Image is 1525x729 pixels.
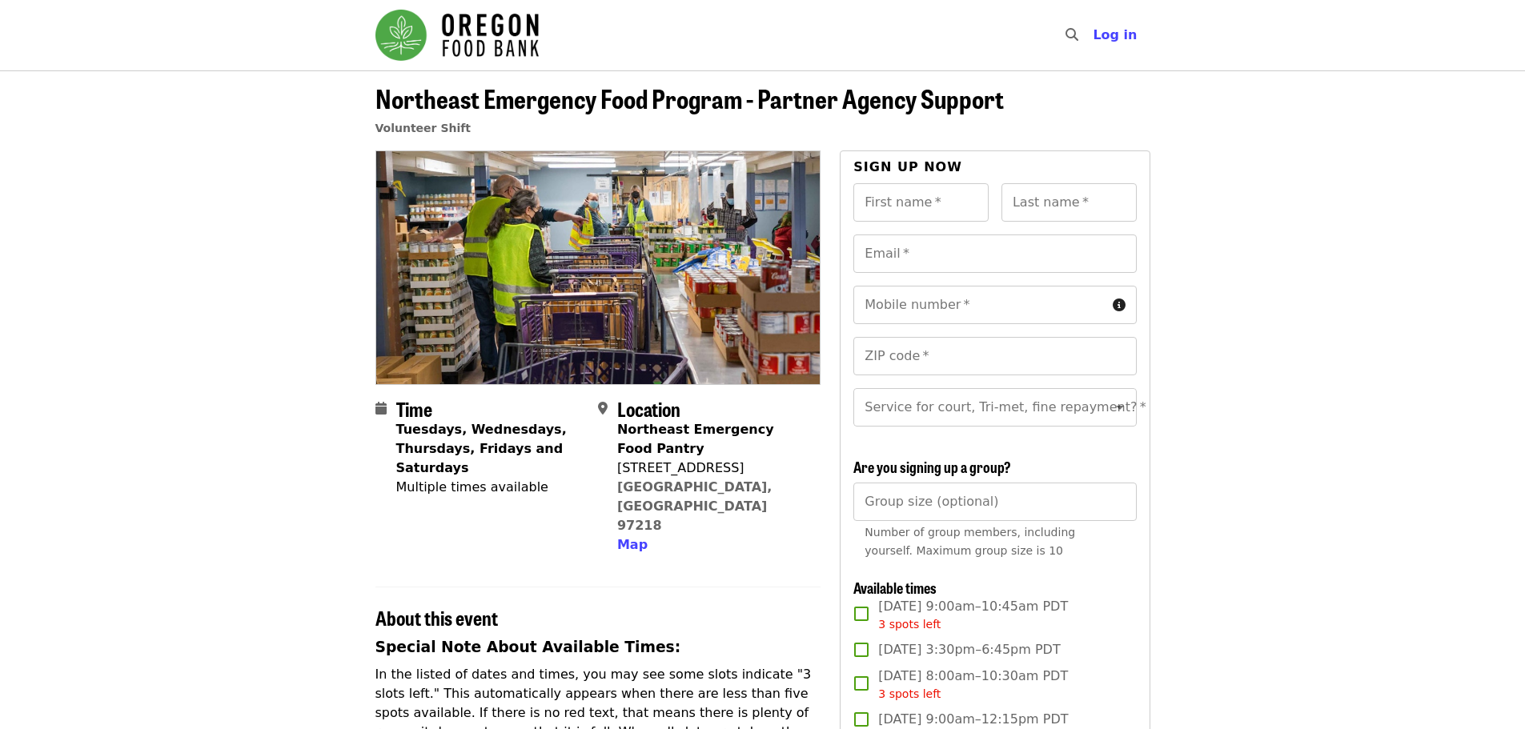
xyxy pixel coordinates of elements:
[853,286,1106,324] input: Mobile number
[375,639,681,655] strong: Special Note About Available Times:
[878,597,1068,633] span: [DATE] 9:00am–10:45am PDT
[878,618,941,631] span: 3 spots left
[617,422,774,456] strong: Northeast Emergency Food Pantry
[853,577,937,598] span: Available times
[396,422,567,475] strong: Tuesdays, Wednesdays, Thursdays, Fridays and Saturdays
[1001,183,1137,222] input: Last name
[598,401,608,416] i: map-marker-alt icon
[396,478,585,497] div: Multiple times available
[375,122,472,134] a: Volunteer Shift
[617,535,648,555] button: Map
[617,479,773,533] a: [GEOGRAPHIC_DATA], [GEOGRAPHIC_DATA] 97218
[1093,27,1137,42] span: Log in
[375,603,498,631] span: About this event
[617,395,680,423] span: Location
[853,234,1136,273] input: Email
[853,159,962,174] span: Sign up now
[878,667,1068,703] span: [DATE] 8:00am–10:30am PDT
[853,483,1136,521] input: [object Object]
[878,640,1060,659] span: [DATE] 3:30pm–6:45pm PDT
[375,10,539,61] img: Oregon Food Bank - Home
[1088,16,1101,54] input: Search
[878,687,941,700] span: 3 spots left
[375,401,387,416] i: calendar icon
[853,337,1136,375] input: ZIP code
[853,456,1011,477] span: Are you signing up a group?
[865,526,1075,557] span: Number of group members, including yourself. Maximum group size is 10
[617,459,808,478] div: [STREET_ADDRESS]
[1109,396,1131,419] button: Open
[853,183,989,222] input: First name
[375,79,1004,117] span: Northeast Emergency Food Program - Partner Agency Support
[1080,19,1150,51] button: Log in
[1065,27,1078,42] i: search icon
[396,395,432,423] span: Time
[376,151,821,383] img: Northeast Emergency Food Program - Partner Agency Support organized by Oregon Food Bank
[878,710,1068,729] span: [DATE] 9:00am–12:15pm PDT
[1113,298,1126,313] i: circle-info icon
[617,537,648,552] span: Map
